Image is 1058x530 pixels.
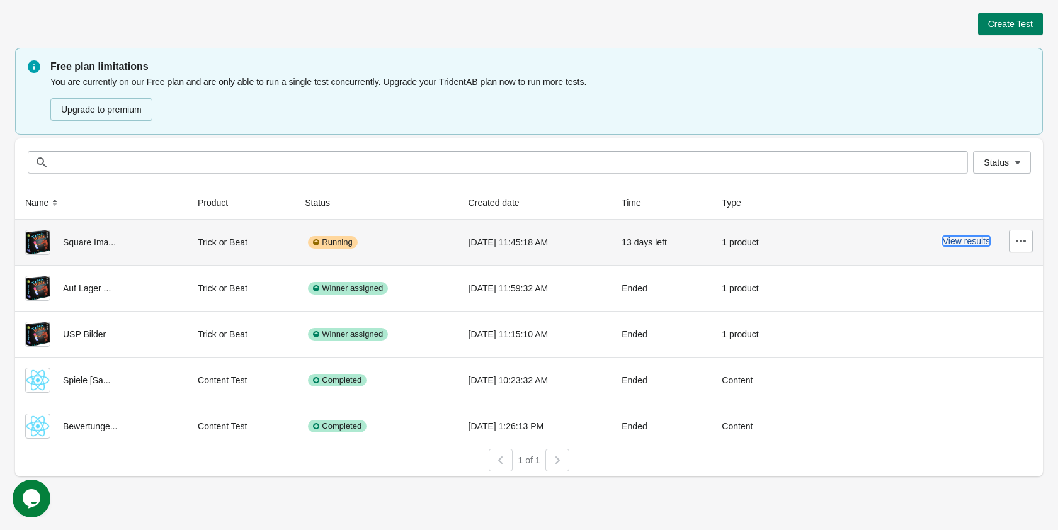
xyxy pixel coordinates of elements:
[20,191,66,214] button: Name
[518,455,540,465] span: 1 of 1
[25,414,178,439] div: Bewertunge...
[25,230,178,255] div: Square Ima...
[722,368,789,393] div: Content
[469,414,602,439] div: [DATE] 1:26:13 PM
[943,236,990,246] button: View results
[50,74,1030,122] div: You are currently on our Free plan and are only able to run a single test concurrently. Upgrade y...
[308,236,357,249] div: Running
[622,414,702,439] div: Ended
[198,368,285,393] div: Content Test
[308,420,367,432] div: Completed
[464,191,537,214] button: Created date
[984,157,1009,167] span: Status
[50,98,152,121] button: Upgrade to premium
[308,328,388,341] div: Winner assigned
[25,276,178,301] div: Auf Lager ...
[300,191,348,214] button: Status
[622,276,702,301] div: Ended
[722,322,789,347] div: 1 product
[722,230,789,255] div: 1 product
[978,13,1043,35] button: Create Test
[25,322,178,347] div: USP Bilder
[722,276,789,301] div: 1 product
[308,282,388,295] div: Winner assigned
[193,191,246,214] button: Product
[622,322,702,347] div: Ended
[50,59,1030,74] p: Free plan limitations
[13,480,53,517] iframe: chat widget
[622,368,702,393] div: Ended
[973,151,1031,174] button: Status
[308,374,367,386] div: Completed
[25,368,178,393] div: Spiele [Sa...
[988,19,1033,29] span: Create Test
[622,230,702,255] div: 13 days left
[198,276,285,301] div: Trick or Beat
[198,230,285,255] div: Trick or Beat
[198,322,285,347] div: Trick or Beat
[469,368,602,393] div: [DATE] 10:23:32 AM
[469,276,602,301] div: [DATE] 11:59:32 AM
[469,322,602,347] div: [DATE] 11:15:10 AM
[469,230,602,255] div: [DATE] 11:45:18 AM
[717,191,758,214] button: Type
[722,414,789,439] div: Content
[198,414,285,439] div: Content Test
[617,191,659,214] button: Time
